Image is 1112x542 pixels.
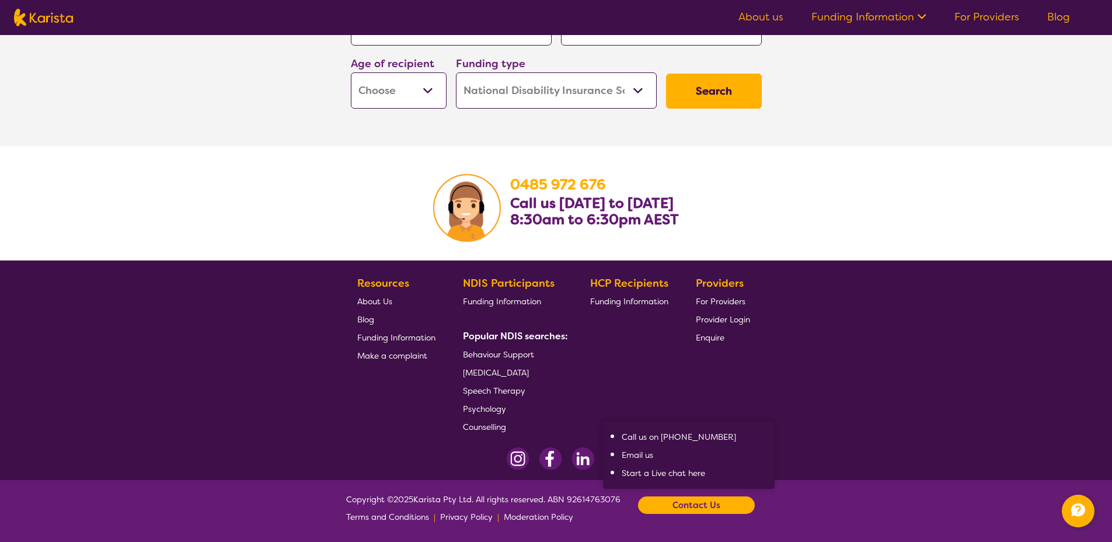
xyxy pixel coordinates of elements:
a: Blog [357,310,435,328]
a: Terms and Conditions [346,508,429,526]
p: | [497,508,499,526]
a: Make a complaint [357,346,435,364]
a: 0485 972 676 [510,175,606,194]
span: Counselling [463,422,506,432]
b: Call us [DATE] to [DATE] [510,194,674,213]
img: Instagram [507,447,529,470]
a: Moderation Policy [504,508,573,526]
button: Search [666,74,762,109]
b: Contact Us [672,496,720,514]
a: Psychology [463,399,563,418]
span: Psychology [463,404,506,414]
span: Blog [357,314,374,325]
span: For Providers [696,296,745,307]
p: | [434,508,435,526]
b: NDIS Participants [463,276,555,290]
span: Moderation Policy [504,512,573,522]
a: Funding Information [811,10,926,24]
span: Enquire [696,332,724,343]
span: Privacy Policy [440,512,493,522]
a: Speech Therapy [463,381,563,399]
span: Provider Login [696,314,750,325]
a: Provider Login [696,310,750,328]
img: Karista logo [14,9,73,26]
a: About us [738,10,783,24]
img: Facebook [539,447,562,470]
a: Email us [622,450,653,460]
span: Funding Information [357,332,435,343]
b: Resources [357,276,409,290]
label: Funding type [456,57,525,71]
a: Enquire [696,328,750,346]
a: Funding Information [463,292,563,310]
label: Age of recipient [351,57,434,71]
span: Terms and Conditions [346,512,429,522]
a: Call us on [PHONE_NUMBER] [622,432,736,442]
a: Counselling [463,418,563,436]
img: LinkedIn [571,447,594,470]
a: For Providers [954,10,1019,24]
b: Providers [696,276,744,290]
span: Behaviour Support [463,349,534,360]
a: Blog [1047,10,1070,24]
b: HCP Recipients [590,276,668,290]
a: Behaviour Support [463,345,563,363]
a: Funding Information [590,292,668,310]
a: Privacy Policy [440,508,493,526]
span: Speech Therapy [463,385,525,396]
a: [MEDICAL_DATA] [463,363,563,381]
b: 8:30am to 6:30pm AEST [510,210,679,229]
span: Funding Information [463,296,541,307]
button: Channel Menu [1062,495,1094,527]
a: Start a Live chat here [622,468,705,478]
a: For Providers [696,292,750,310]
span: Funding Information [590,296,668,307]
span: [MEDICAL_DATA] [463,367,529,378]
a: About Us [357,292,435,310]
span: Copyright © 2025 Karista Pty Ltd. All rights reserved. ABN 92614763076 [346,491,621,526]
a: Funding Information [357,328,435,346]
img: Karista Client Service [433,174,501,242]
span: About Us [357,296,392,307]
b: Popular NDIS searches: [463,330,568,342]
span: Make a complaint [357,350,427,361]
